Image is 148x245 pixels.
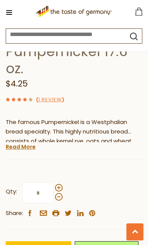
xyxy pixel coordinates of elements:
a: 1 Review [38,96,62,104]
span: ( ) [36,96,64,103]
strong: Qty: [6,187,17,196]
a: Read More [6,143,36,151]
span: Share: [6,209,23,218]
span: $4.25 [6,78,28,90]
input: Qty: [22,182,54,203]
p: The famous Pumpernickel is a Westphalian bread specialty. This highly nutritious bread consists o... [6,118,142,137]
